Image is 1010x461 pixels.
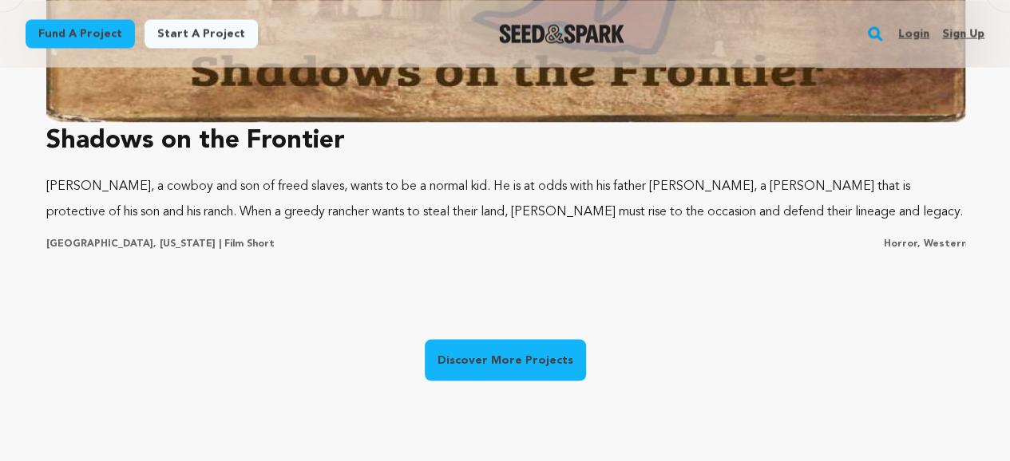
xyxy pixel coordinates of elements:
[46,122,967,160] h3: Shadows on the Frontier
[942,21,984,46] a: Sign up
[26,19,135,48] a: Fund a project
[425,339,586,380] a: Discover More Projects
[145,19,258,48] a: Start a project
[46,238,221,248] span: [GEOGRAPHIC_DATA], [US_STATE] |
[46,173,967,224] p: [PERSON_NAME], a cowboy and son of freed slaves, wants to be a normal kid. He is at odds with his...
[884,237,967,250] p: Horror, Western
[499,24,624,43] a: Seed&Spark Homepage
[499,24,624,43] img: Seed&Spark Logo Dark Mode
[224,238,275,248] span: Film Short
[898,21,929,46] a: Login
